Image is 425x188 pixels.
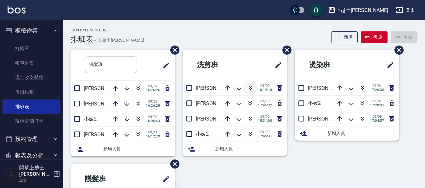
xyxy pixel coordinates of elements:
[84,85,124,91] span: [PERSON_NAME]8
[3,23,60,39] button: 櫃檯作業
[166,155,180,173] span: 刪除班表
[3,41,60,56] a: 打帳單
[258,88,272,92] span: 16:12:10
[308,100,321,106] span: 小媛2
[271,57,282,73] span: 修改班表的標題
[19,165,51,177] h5: 開單上越士[PERSON_NAME]
[278,41,292,59] span: 刪除班表
[93,37,144,44] h6: — 上越士[PERSON_NAME]
[370,103,384,107] span: 17:20:31
[146,84,160,88] span: 09/07
[3,85,60,99] a: 每日結帳
[295,126,399,141] div: 新增人員
[146,115,160,119] span: 09/09
[71,35,93,44] h3: 排班表
[8,6,25,13] img: Logo
[300,54,361,76] h2: 燙染班
[146,130,160,134] span: 09/11
[310,4,322,16] button: save
[390,41,405,59] span: 刪除班表
[196,116,236,122] span: [PERSON_NAME]8
[3,56,60,70] a: 帳單列表
[3,147,60,164] button: 報表及分析
[336,6,388,14] div: 上越士[PERSON_NAME]
[146,99,160,104] span: 09/07
[196,131,209,137] span: 小媛2
[215,146,282,152] span: 新增人員
[146,119,160,123] span: 16:05:43
[166,41,180,59] span: 刪除班表
[146,104,160,108] span: 16:26:28
[5,168,18,180] img: Person
[308,116,351,122] span: [PERSON_NAME]12
[370,119,384,123] span: 17:04:57
[308,85,348,91] span: [PERSON_NAME]8
[71,142,175,156] div: 新增人員
[146,88,160,92] span: 16:26:26
[183,142,287,156] div: 新增人員
[196,85,239,91] span: [PERSON_NAME]12
[370,99,384,103] span: 09/01
[71,28,144,32] h2: Employee Schedule
[327,130,394,137] span: 新增人員
[188,54,249,76] h2: 洗剪班
[326,4,391,17] button: 上越士[PERSON_NAME]
[3,70,60,85] a: 現金收支登錄
[85,56,137,73] input: 排版標題
[331,31,358,43] button: 新增
[370,115,384,119] span: 09/09
[84,101,127,107] span: [PERSON_NAME]12
[159,58,170,73] span: 修改班表的標題
[393,4,417,16] button: 登出
[370,88,384,92] span: 17:20:30
[258,99,272,103] span: 09/10
[258,84,272,88] span: 09/09
[84,116,97,122] span: 小媛2
[370,84,384,88] span: 09/01
[258,134,272,138] span: 17:45:31
[258,103,272,107] span: 17:45:32
[258,115,272,119] span: 09/10
[383,57,394,73] span: 修改班表的標題
[258,130,272,134] span: 09/10
[3,131,60,147] button: 預約管理
[258,119,272,123] span: 15:31:00
[84,132,127,137] span: [PERSON_NAME]12
[3,114,60,128] a: 現場電腦打卡
[361,31,388,43] button: 復原
[19,177,51,183] p: 主管
[146,134,160,138] span: 16:12:29
[159,171,170,186] span: 修改班表的標題
[196,100,239,106] span: [PERSON_NAME]12
[3,99,60,114] a: 排班表
[103,146,170,153] span: 新增人員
